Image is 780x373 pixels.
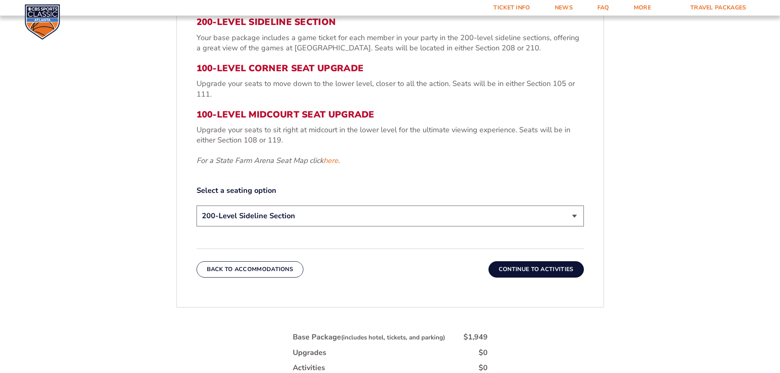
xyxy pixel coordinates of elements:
[197,125,584,145] p: Upgrade your seats to sit right at midcourt in the lower level for the ultimate viewing experienc...
[197,185,584,196] label: Select a seating option
[293,348,326,358] div: Upgrades
[488,261,584,278] button: Continue To Activities
[479,363,488,373] div: $0
[293,332,445,342] div: Base Package
[197,156,340,165] em: For a State Farm Arena Seat Map click .
[323,156,338,166] a: here
[463,332,488,342] div: $1,949
[197,33,584,53] p: Your base package includes a game ticket for each member in your party in the 200-level sideline ...
[341,333,445,341] small: (includes hotel, tickets, and parking)
[197,261,304,278] button: Back To Accommodations
[293,363,325,373] div: Activities
[197,79,584,99] p: Upgrade your seats to move down to the lower level, closer to all the action. Seats will be in ei...
[25,4,60,40] img: CBS Sports Classic
[197,17,584,27] h3: 200-Level Sideline Section
[197,63,584,74] h3: 100-Level Corner Seat Upgrade
[479,348,488,358] div: $0
[197,109,584,120] h3: 100-Level Midcourt Seat Upgrade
